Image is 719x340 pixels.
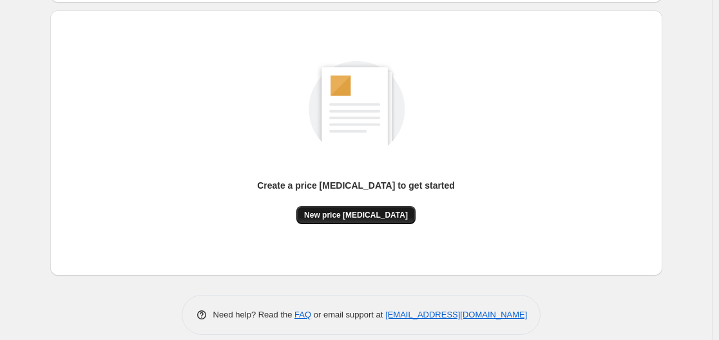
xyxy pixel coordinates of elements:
[385,310,527,319] a: [EMAIL_ADDRESS][DOMAIN_NAME]
[311,310,385,319] span: or email support at
[213,310,295,319] span: Need help? Read the
[304,210,408,220] span: New price [MEDICAL_DATA]
[296,206,416,224] button: New price [MEDICAL_DATA]
[257,179,455,192] p: Create a price [MEDICAL_DATA] to get started
[294,310,311,319] a: FAQ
